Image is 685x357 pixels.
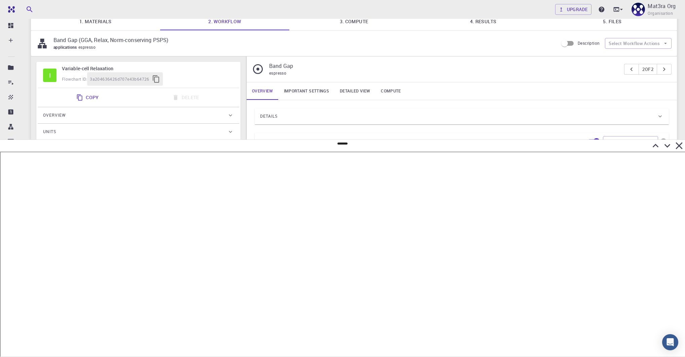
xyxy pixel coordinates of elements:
[260,137,273,148] span: UNITS
[279,82,334,100] a: Important settings
[43,69,57,82] span: Idle
[53,44,78,50] span: applications
[648,10,673,17] span: Organisation
[375,82,406,100] a: Compute
[567,138,583,145] p: Auto fit
[648,2,676,10] p: Mat3ra Org
[624,64,672,75] div: pager
[603,136,658,147] button: Select Unit Actions
[605,38,672,49] button: Select Workflow Actions
[639,64,657,75] button: 2of2
[632,3,645,16] img: Mat3ra Org
[5,6,15,13] img: logo
[72,91,104,104] button: Copy
[419,13,548,30] a: 4. Results
[62,65,234,72] h6: Variable-cell Relaxation
[269,62,619,70] p: Band Gap
[43,69,57,82] div: I
[662,334,678,350] div: Open Intercom Messenger
[14,5,38,11] span: Support
[31,13,160,30] a: 1. Materials
[43,126,56,137] span: Units
[62,76,87,82] span: Flowchart ID:
[53,36,553,44] p: Band Gap (GGA, Relax, Norm-conserving PSPS)
[43,110,66,121] span: Overview
[90,76,149,83] span: 3a204636426d707e43b64726
[269,70,286,76] span: espresso
[38,124,239,140] div: Units
[255,108,669,124] div: Details
[289,13,419,30] a: 3. Compute
[555,4,592,15] button: Upgrade
[260,111,278,122] span: Details
[334,82,375,100] a: Detailed view
[38,107,239,123] div: Overview
[658,136,669,147] button: info
[578,40,600,46] span: Description
[160,13,289,30] a: 2. Workflow
[548,13,677,30] a: 5. Files
[78,44,98,50] span: espresso
[247,82,279,100] a: Overview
